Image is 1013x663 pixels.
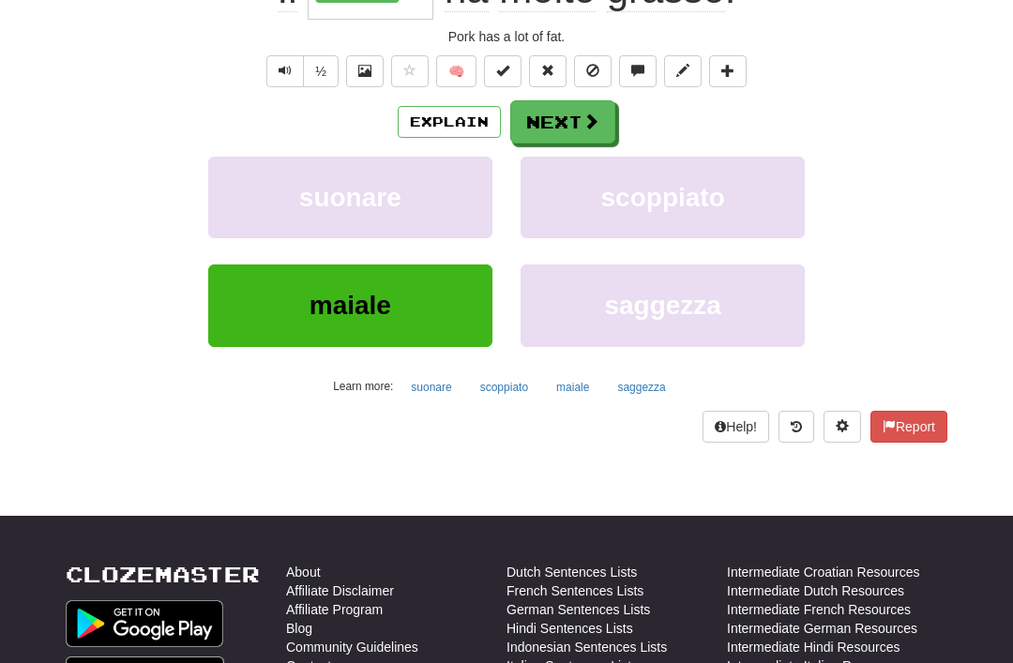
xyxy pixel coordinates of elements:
[401,373,461,401] button: suonare
[310,291,391,320] span: maiale
[521,157,805,238] button: scoppiato
[303,55,339,87] button: ½
[727,638,900,656] a: Intermediate Hindi Resources
[286,638,418,656] a: Community Guidelines
[391,55,429,87] button: Favorite sentence (alt+f)
[299,183,401,212] span: suonare
[208,264,492,346] button: maiale
[506,563,637,581] a: Dutch Sentences Lists
[398,106,501,138] button: Explain
[506,619,633,638] a: Hindi Sentences Lists
[346,55,384,87] button: Show image (alt+x)
[727,581,904,600] a: Intermediate Dutch Resources
[333,380,393,393] small: Learn more:
[263,55,339,87] div: Text-to-speech controls
[727,600,911,619] a: Intermediate French Resources
[484,55,522,87] button: Set this sentence to 100% Mastered (alt+m)
[286,619,312,638] a: Blog
[779,411,814,443] button: Round history (alt+y)
[510,100,615,143] button: Next
[506,581,643,600] a: French Sentences Lists
[286,600,383,619] a: Affiliate Program
[506,638,667,656] a: Indonesian Sentences Lists
[870,411,947,443] button: Report
[546,373,599,401] button: maiale
[619,55,657,87] button: Discuss sentence (alt+u)
[727,563,919,581] a: Intermediate Croatian Resources
[574,55,612,87] button: Ignore sentence (alt+i)
[506,600,650,619] a: German Sentences Lists
[470,373,538,401] button: scoppiato
[66,563,260,586] a: Clozemaster
[604,291,721,320] span: saggezza
[703,411,769,443] button: Help!
[66,27,947,46] div: Pork has a lot of fat.
[266,55,304,87] button: Play sentence audio (ctl+space)
[521,264,805,346] button: saggezza
[66,600,223,647] img: Get it on Google Play
[286,563,321,581] a: About
[709,55,747,87] button: Add to collection (alt+a)
[727,619,917,638] a: Intermediate German Resources
[286,581,394,600] a: Affiliate Disclaimer
[436,55,476,87] button: 🧠
[607,373,675,401] button: saggezza
[664,55,702,87] button: Edit sentence (alt+d)
[601,183,725,212] span: scoppiato
[208,157,492,238] button: suonare
[529,55,567,87] button: Reset to 0% Mastered (alt+r)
